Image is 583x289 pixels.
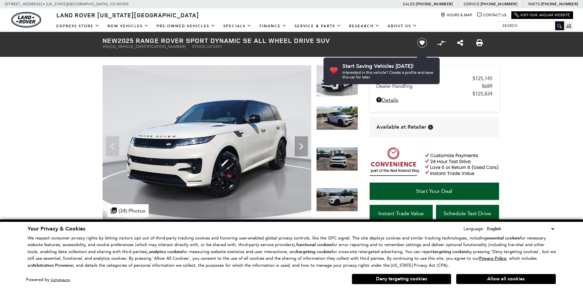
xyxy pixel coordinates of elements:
a: About Us [384,20,421,32]
a: [PHONE_NUMBER] [541,1,578,7]
a: Visit Our Jaguar Website [514,13,570,18]
img: New 2025 Borasco Grey LAND ROVER Dynamic SE image 2 [316,106,358,130]
strong: targeting cookies [433,249,467,255]
nav: Main Navigation [52,20,421,32]
a: Dealer Handling $689 [376,83,492,89]
u: Privacy Policy [479,255,506,261]
a: Details [376,97,492,103]
img: Land Rover [11,12,41,28]
a: New Vehicles [104,20,153,32]
span: VIN: [103,44,110,49]
a: EXPRESS STORE [52,20,104,32]
strong: targeting cookies [297,249,331,255]
a: Research [345,20,384,32]
span: Land Rover [US_STATE][GEOGRAPHIC_DATA] [56,11,199,19]
span: Instant Trade Value [378,210,424,217]
a: Share this New 2025 Range Rover Sport Dynamic SE All Wheel Drive SUV [457,39,463,47]
a: Print this New 2025 Range Rover Sport Dynamic SE All Wheel Drive SUV [476,39,483,47]
div: (34) Photos [108,204,149,217]
input: Search [497,22,564,30]
span: $689 [482,83,492,89]
div: Next [295,136,308,156]
span: Parts [528,2,540,6]
button: Save vehicle [415,38,429,48]
a: Finance [255,20,291,32]
div: Language: [464,226,484,231]
span: Available at Retailer [376,123,426,131]
a: Land Rover [US_STATE][GEOGRAPHIC_DATA] [52,11,203,19]
p: We respect consumer privacy rights by letting visitors opt out of third-party tracking cookies an... [28,235,556,269]
a: Instant Trade Value [370,205,433,222]
button: Deny targeting cookies [352,274,451,284]
strong: essential cookies [487,235,520,241]
img: New 2025 Borasco Grey LAND ROVER Dynamic SE image 1 [316,65,358,97]
strong: New [103,36,118,45]
div: Vehicle is in stock and ready for immediate delivery. Due to demand, availability is subject to c... [428,125,433,130]
a: ComplyAuto [51,278,70,282]
span: Your Privacy & Cookies [28,225,85,232]
a: [PHONE_NUMBER] [480,1,517,7]
span: $125,834 [473,91,492,97]
select: Language Select [485,225,556,232]
span: Dealer Handling [376,83,482,89]
span: Sales [403,2,415,6]
a: Privacy Policy [479,256,506,261]
strong: Arbitration Provision [32,262,73,268]
span: Schedule Test Drive [444,210,491,217]
img: New 2025 Borasco Grey LAND ROVER Dynamic SE image 1 [103,65,311,222]
a: [STREET_ADDRESS] • [US_STATE][GEOGRAPHIC_DATA], CO 80905 [5,2,129,6]
strong: analytics cookies [149,249,182,255]
a: Service & Parts [291,20,345,32]
a: Schedule Test Drive [436,205,499,222]
img: New 2025 Borasco Grey LAND ROVER Dynamic SE image 4 [316,188,358,212]
a: Pre-Owned Vehicles [153,20,219,32]
a: Hours & Map [441,13,472,18]
a: [PHONE_NUMBER] [416,1,453,7]
button: Compare vehicle [436,38,446,48]
img: New 2025 Borasco Grey LAND ROVER Dynamic SE image 3 [316,147,358,171]
span: MSRP [376,75,473,81]
div: Powered by [26,278,70,282]
span: $125,145 [473,75,492,81]
span: L472291 [206,44,222,49]
a: land-rover [11,12,41,28]
a: MSRP $125,145 [376,75,492,81]
span: Service [464,2,479,6]
span: [US_VEHICLE_IDENTIFICATION_NUMBER] [110,44,185,49]
a: Start Your Deal [370,183,499,200]
a: Contact Us [477,13,506,18]
a: $125,834 [376,91,492,97]
span: Start Your Deal [416,188,452,194]
span: Stock: [192,44,206,49]
strong: functional cookies [296,242,332,248]
a: Specials [219,20,255,32]
h1: 2025 Range Rover Sport Dynamic SE All Wheel Drive SUV [103,37,406,44]
button: Allow all cookies [456,274,556,284]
